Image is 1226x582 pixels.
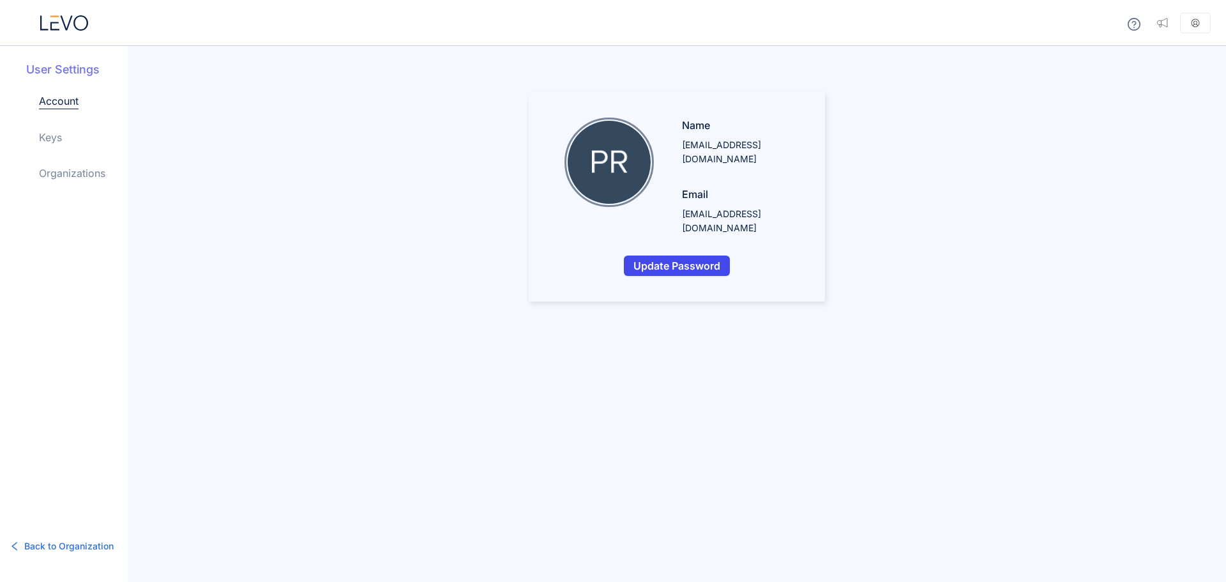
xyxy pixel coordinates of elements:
button: Update Password [624,256,730,276]
h5: User Settings [26,61,128,78]
a: Account [39,93,79,109]
span: Update Password [633,260,720,272]
p: Name [682,118,799,133]
a: Keys [39,130,62,145]
p: [EMAIL_ADDRESS][DOMAIN_NAME] [682,138,799,166]
p: Email [682,187,799,202]
a: Organizations [39,165,105,181]
img: prathameshvaze@ltfs.com profile [568,121,651,204]
span: Back to Organization [24,539,114,553]
p: [EMAIL_ADDRESS][DOMAIN_NAME] [682,207,799,235]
